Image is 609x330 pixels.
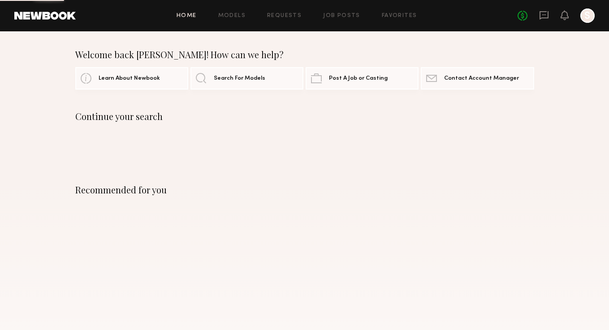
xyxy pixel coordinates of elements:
div: Recommended for you [75,184,534,195]
span: Search For Models [214,76,265,81]
span: Post A Job or Casting [329,76,388,81]
a: Search For Models [190,67,303,90]
a: Post A Job or Casting [306,67,419,90]
a: Job Posts [323,13,360,19]
a: Home [177,13,197,19]
div: Welcome back [PERSON_NAME]! How can we help? [75,49,534,60]
a: Requests [267,13,302,19]
a: S [580,9,595,23]
a: Models [218,13,246,19]
a: Contact Account Manager [421,67,534,90]
div: Continue your search [75,111,534,122]
a: Favorites [382,13,417,19]
span: Learn About Newbook [99,76,160,81]
span: Contact Account Manager [444,76,519,81]
a: Learn About Newbook [75,67,188,90]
